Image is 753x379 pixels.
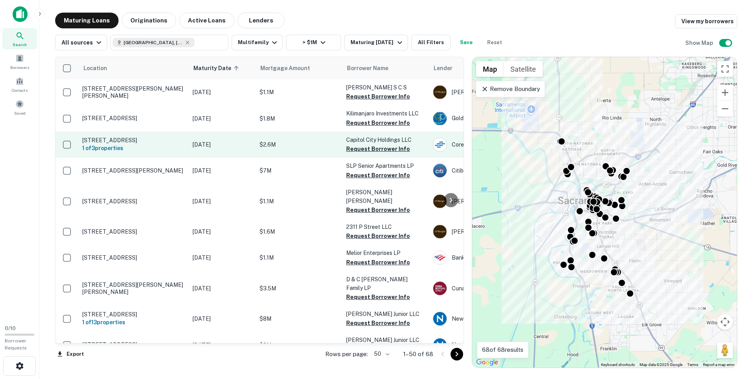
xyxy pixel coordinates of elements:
p: [PERSON_NAME] Junior LLC [346,310,425,318]
div: Golden Pacific Bank [433,111,551,126]
button: Active Loans [179,13,234,28]
p: [DATE] [193,197,252,206]
span: Lender [434,63,453,73]
p: Capitol City Holdings LLC [346,136,425,144]
img: capitalize-icon.png [13,6,28,22]
th: Maturity Date [189,57,256,79]
span: Saved [14,110,26,116]
th: Lender [429,57,555,79]
p: 2311 P Street LLC [346,223,425,231]
a: View my borrowers [675,14,737,28]
th: Mortgage Amount [256,57,342,79]
p: $8M [260,314,338,323]
button: Zoom in [717,85,733,100]
p: 1–50 of 68 [403,349,433,359]
img: picture [433,251,447,264]
p: $1.6M [260,227,338,236]
p: [DATE] [193,253,252,262]
p: 68 of 68 results [482,345,523,355]
p: $3.5M [260,284,338,293]
a: Search [2,28,37,49]
h6: 1 of 3 properties [82,144,185,152]
p: [PERSON_NAME] S C S [346,83,425,92]
button: Request Borrower Info [346,171,410,180]
img: picture [433,225,447,238]
div: 0 0 [472,57,737,368]
button: Maturing Loans [55,13,119,28]
button: Request Borrower Info [346,318,410,328]
button: All sources [55,35,107,50]
span: [GEOGRAPHIC_DATA], [GEOGRAPHIC_DATA], [GEOGRAPHIC_DATA] [124,39,183,46]
button: Show satellite imagery [504,61,543,77]
a: Borrowers [2,51,37,72]
div: Saved [2,97,37,118]
p: Kilimanjaro Investments LLC [346,109,425,118]
a: Terms (opens in new tab) [687,362,698,367]
p: Rows per page: [325,349,368,359]
p: [DATE] [193,166,252,175]
p: SLP Senior Apartments LP [346,162,425,170]
button: Save your search to get updates of matches that match your search criteria. [454,35,479,50]
img: picture [433,312,447,325]
img: picture [433,85,447,99]
p: $1.8M [260,114,338,123]
button: Request Borrower Info [346,258,410,267]
img: picture [433,138,447,151]
span: Mortgage Amount [260,63,320,73]
button: > $1M [286,35,341,50]
h6: 1 of 13 properties [82,318,185,327]
button: Show street map [476,61,504,77]
p: $1.1M [260,88,338,97]
div: Bank Of America [433,251,551,265]
span: Borrowers [10,64,29,71]
button: Request Borrower Info [346,292,410,302]
p: [STREET_ADDRESS] [82,341,185,348]
a: Open this area in Google Maps (opens a new window) [474,357,500,368]
button: Maturing [DATE] [344,35,408,50]
th: Borrower Name [342,57,429,79]
div: [PERSON_NAME] [433,225,551,239]
a: Contacts [2,74,37,95]
button: Request Borrower Info [346,205,410,215]
iframe: Chat Widget [714,316,753,354]
button: Go to next page [451,348,463,360]
div: 50 [371,348,391,360]
button: Request Borrower Info [346,144,410,154]
p: [STREET_ADDRESS] [82,228,185,235]
p: [DATE] [193,341,252,349]
p: [STREET_ADDRESS] [82,311,185,318]
p: [PERSON_NAME] [PERSON_NAME] [346,188,425,205]
button: Keyboard shortcuts [601,362,635,368]
p: [DATE] [193,140,252,149]
p: $2.6M [260,140,338,149]
button: Request Borrower Info [346,231,410,241]
img: picture [433,195,447,208]
button: Request Borrower Info [346,118,410,128]
button: Reset [482,35,507,50]
img: picture [433,282,447,295]
p: [STREET_ADDRESS][PERSON_NAME][PERSON_NAME] [82,281,185,295]
p: [STREET_ADDRESS][PERSON_NAME] [82,167,185,174]
div: Newmark [433,338,551,352]
p: [STREET_ADDRESS] [82,198,185,205]
p: [PERSON_NAME] Junior LLC [346,336,425,344]
img: picture [433,112,447,125]
span: Contacts [12,87,28,93]
button: All Filters [411,35,451,50]
span: Search [13,41,27,48]
span: Borrower Requests [5,338,27,351]
img: picture [433,338,447,352]
p: [DATE] [193,88,252,97]
p: $1.1M [260,197,338,206]
img: Google [474,357,500,368]
a: Report a map error [703,362,734,367]
p: [STREET_ADDRESS][PERSON_NAME][PERSON_NAME] [82,85,185,99]
p: $1.1M [260,253,338,262]
span: Maturity Date [193,63,241,73]
p: [STREET_ADDRESS] [82,254,185,261]
div: Citibank [433,163,551,178]
button: Zoom out [717,101,733,117]
button: Toggle fullscreen view [717,61,733,77]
